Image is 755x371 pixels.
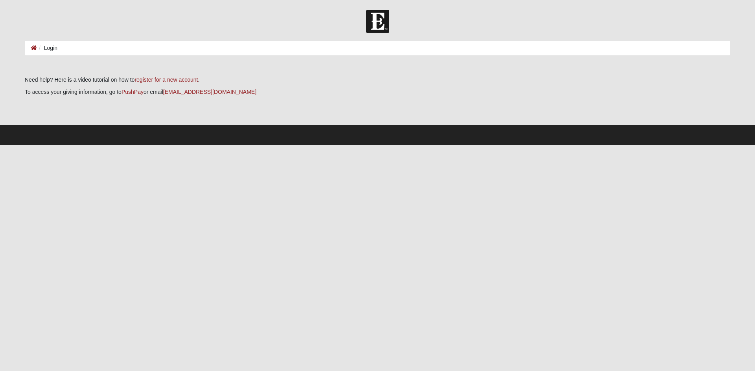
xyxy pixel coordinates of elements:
[163,89,256,95] a: [EMAIL_ADDRESS][DOMAIN_NAME]
[37,44,57,52] li: Login
[366,10,389,33] img: Church of Eleven22 Logo
[25,88,730,96] p: To access your giving information, go to or email
[25,76,730,84] p: Need help? Here is a video tutorial on how to .
[134,77,198,83] a: register for a new account
[122,89,144,95] a: PushPay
